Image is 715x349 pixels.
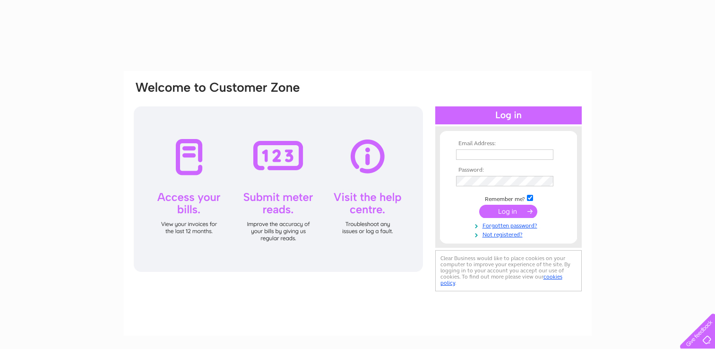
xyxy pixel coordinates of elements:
input: Submit [479,205,537,218]
div: Clear Business would like to place cookies on your computer to improve your experience of the sit... [435,250,582,291]
th: Password: [454,167,563,174]
th: Email Address: [454,140,563,147]
a: cookies policy [440,273,562,286]
td: Remember me? [454,193,563,203]
a: Not registered? [456,229,563,238]
a: Forgotten password? [456,220,563,229]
